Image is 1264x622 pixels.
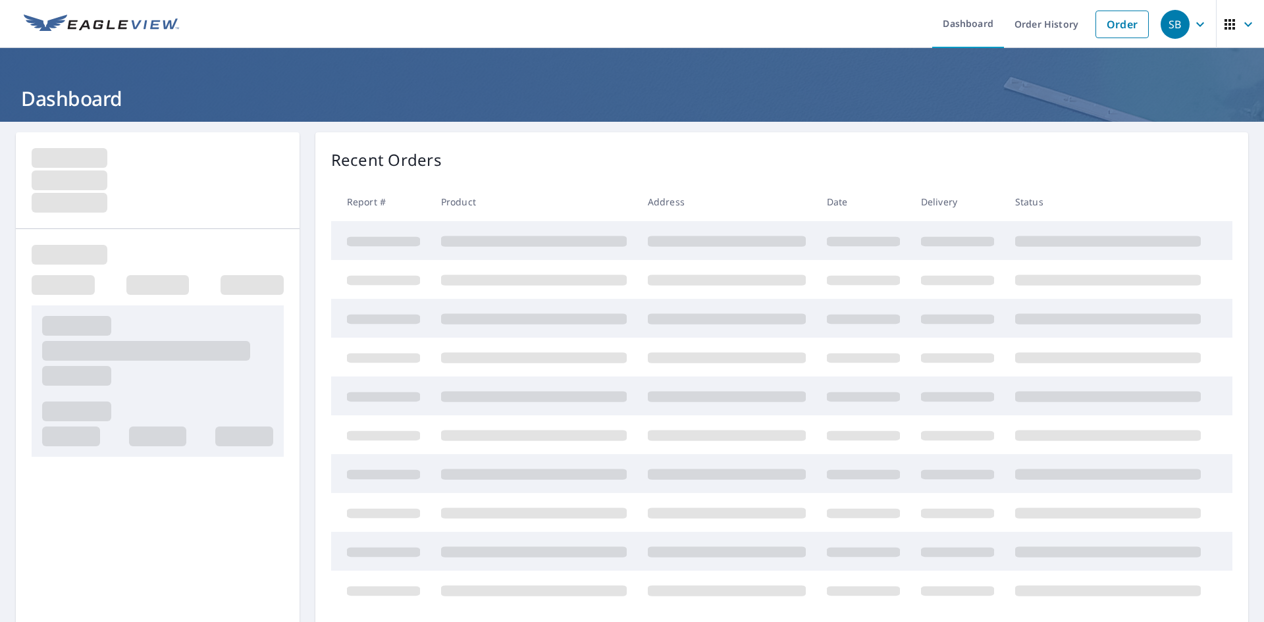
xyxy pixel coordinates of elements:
th: Address [637,182,816,221]
th: Date [816,182,910,221]
p: Recent Orders [331,148,442,172]
th: Product [431,182,637,221]
th: Report # [331,182,431,221]
img: EV Logo [24,14,179,34]
h1: Dashboard [16,85,1248,112]
div: SB [1161,10,1190,39]
a: Order [1095,11,1149,38]
th: Status [1005,182,1211,221]
th: Delivery [910,182,1005,221]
